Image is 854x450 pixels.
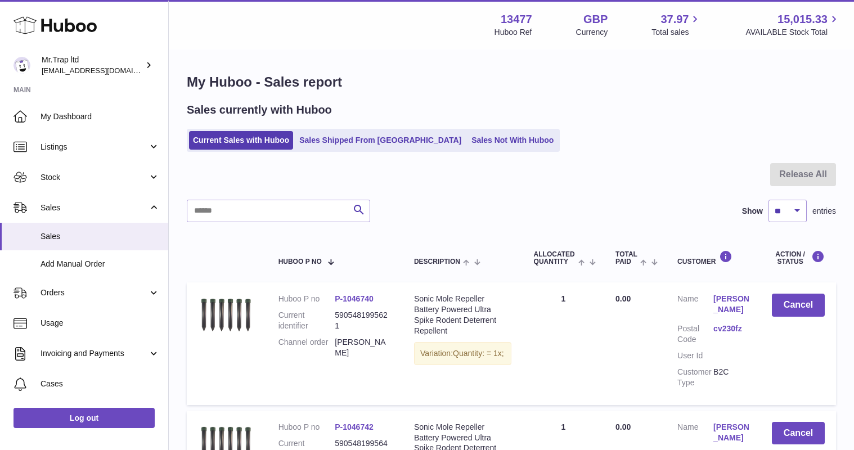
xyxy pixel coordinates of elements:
h2: Sales currently with Huboo [187,102,332,118]
span: 15,015.33 [777,12,828,27]
a: 15,015.33 AVAILABLE Stock Total [745,12,840,38]
strong: GBP [583,12,608,27]
div: Variation: [414,342,511,365]
span: Add Manual Order [41,259,160,269]
strong: 13477 [501,12,532,27]
div: Currency [576,27,608,38]
span: Listings [41,142,148,152]
span: Description [414,258,460,265]
dd: B2C [713,367,749,388]
dt: Huboo P no [278,422,335,433]
span: Total paid [615,251,637,265]
span: 37.97 [660,12,689,27]
span: [EMAIL_ADDRESS][DOMAIN_NAME] [42,66,165,75]
div: Action / Status [772,250,825,265]
a: Sales Shipped From [GEOGRAPHIC_DATA] [295,131,465,150]
dt: Channel order [278,337,335,358]
label: Show [742,206,763,217]
span: My Dashboard [41,111,160,122]
dt: Postal Code [677,323,713,345]
span: 0.00 [615,422,631,431]
dt: Customer Type [677,367,713,388]
span: Invoicing and Payments [41,348,148,359]
a: P-1046740 [335,294,374,303]
a: Log out [14,408,155,428]
span: Cases [41,379,160,389]
a: Current Sales with Huboo [189,131,293,150]
a: [PERSON_NAME] [713,422,749,443]
div: Sonic Mole Repeller Battery Powered Ultra Spike Rodent Deterrent Repellent [414,294,511,336]
button: Cancel [772,422,825,445]
span: Sales [41,202,148,213]
span: Stock [41,172,148,183]
dt: Huboo P no [278,294,335,304]
span: 0.00 [615,294,631,303]
button: Cancel [772,294,825,317]
dd: 5905481995621 [335,310,392,331]
span: Sales [41,231,160,242]
td: 1 [523,282,604,404]
dt: Name [677,422,713,446]
a: Sales Not With Huboo [468,131,558,150]
a: 37.97 Total sales [651,12,702,38]
dd: [PERSON_NAME] [335,337,392,358]
h1: My Huboo - Sales report [187,73,836,91]
img: office@grabacz.eu [14,57,30,74]
img: $_57.JPG [198,294,254,336]
div: Mr.Trap ltd [42,55,143,76]
a: cv230fz [713,323,749,334]
a: P-1046742 [335,422,374,431]
span: Total sales [651,27,702,38]
div: Huboo Ref [495,27,532,38]
span: Usage [41,318,160,328]
div: Customer [677,250,749,265]
span: Huboo P no [278,258,322,265]
span: entries [812,206,836,217]
span: Orders [41,287,148,298]
span: AVAILABLE Stock Total [745,27,840,38]
dt: User Id [677,350,713,361]
dt: Name [677,294,713,318]
span: Quantity: = 1x; [453,349,504,358]
a: [PERSON_NAME] [713,294,749,315]
dt: Current identifier [278,310,335,331]
span: ALLOCATED Quantity [534,251,576,265]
